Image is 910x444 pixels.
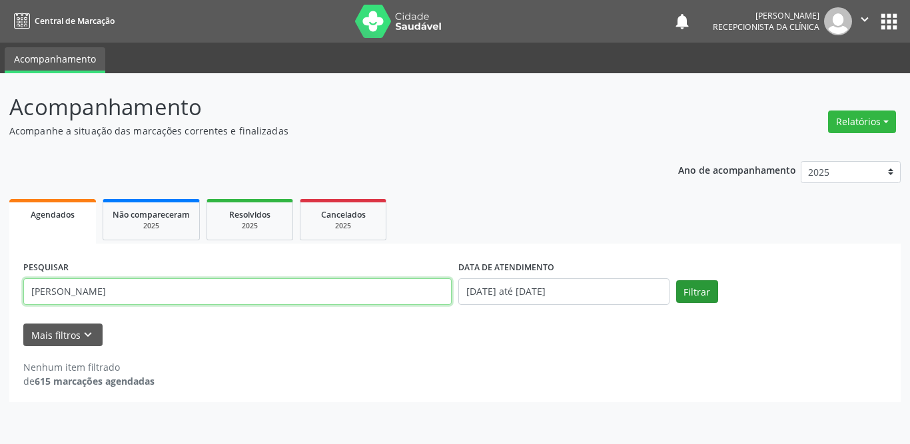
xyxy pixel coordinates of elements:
[23,360,155,374] div: Nenhum item filtrado
[35,375,155,387] strong: 615 marcações agendadas
[828,111,896,133] button: Relatórios
[877,10,901,33] button: apps
[458,258,554,278] label: DATA DE ATENDIMENTO
[857,12,872,27] i: 
[229,209,270,220] span: Resolvidos
[5,47,105,73] a: Acompanhamento
[23,374,155,388] div: de
[676,280,718,303] button: Filtrar
[852,7,877,35] button: 
[9,10,115,32] a: Central de Marcação
[713,21,819,33] span: Recepcionista da clínica
[9,124,634,138] p: Acompanhe a situação das marcações correntes e finalizadas
[678,161,796,178] p: Ano de acompanhamento
[713,10,819,21] div: [PERSON_NAME]
[23,324,103,347] button: Mais filtroskeyboard_arrow_down
[23,278,452,305] input: Nome, CNS
[113,221,190,231] div: 2025
[824,7,852,35] img: img
[673,12,691,31] button: notifications
[217,221,283,231] div: 2025
[23,258,69,278] label: PESQUISAR
[458,278,670,305] input: Selecione um intervalo
[81,328,95,342] i: keyboard_arrow_down
[310,221,376,231] div: 2025
[35,15,115,27] span: Central de Marcação
[31,209,75,220] span: Agendados
[321,209,366,220] span: Cancelados
[113,209,190,220] span: Não compareceram
[9,91,634,124] p: Acompanhamento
